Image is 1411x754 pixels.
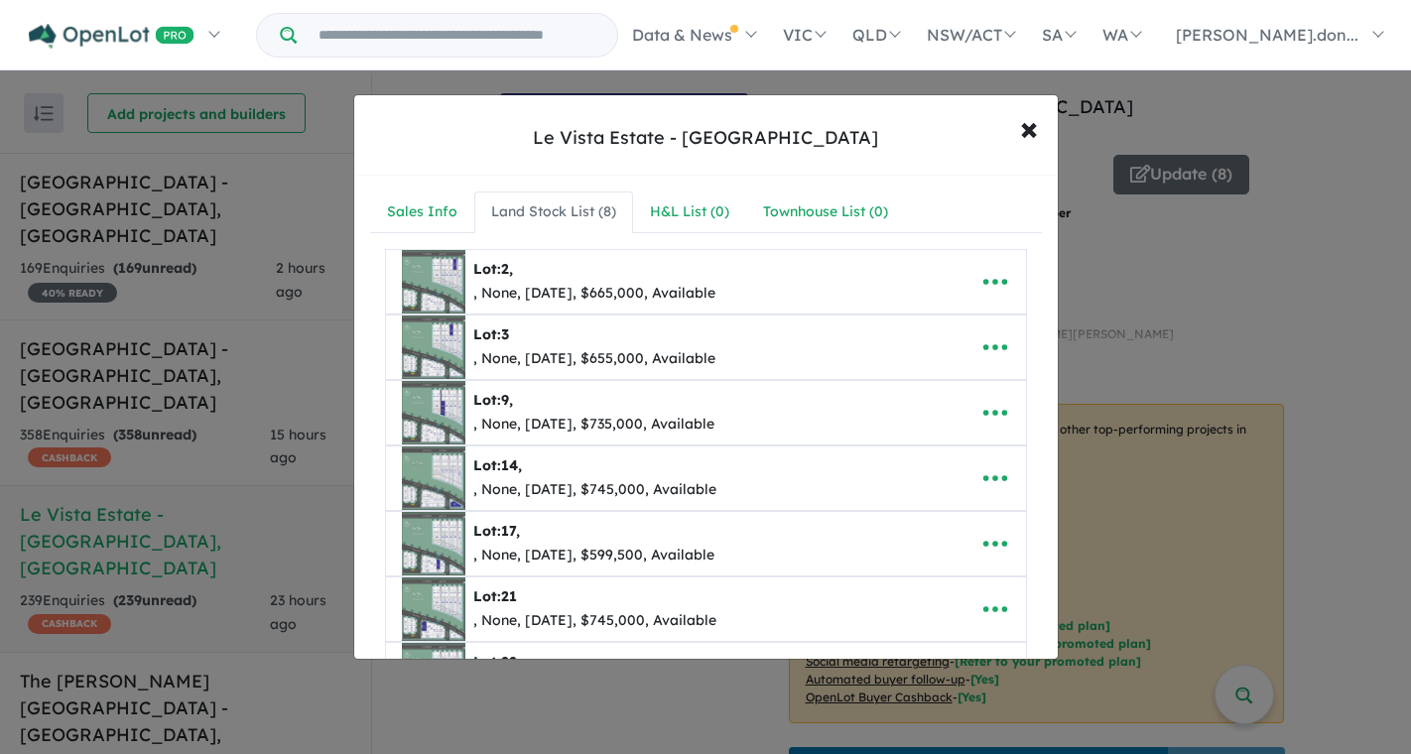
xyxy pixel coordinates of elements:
[402,512,465,575] img: Le%20Vista%20Estate%20-%20Austral%20-%20Lot%2017-___1738533401.jpg
[650,200,729,224] div: H&L List ( 0 )
[402,250,465,314] img: Le%20Vista%20Estate%20-%20Austral%20-%20Lot%202-___1738533400.jpg
[402,643,465,706] img: Le%20Vista%20Estate%20-%20Austral%20-%20Lot%2022-___1738533401.jpg
[473,609,716,633] div: , None, [DATE], $745,000, Available
[473,478,716,502] div: , None, [DATE], $745,000, Available
[501,587,517,605] span: 21
[301,14,613,57] input: Try estate name, suburb, builder or developer
[402,315,465,379] img: Le%20Vista%20Estate%20-%20Austral%20-%20Lot%203___1738297684.jpg
[491,200,616,224] div: Land Stock List ( 8 )
[473,456,522,474] b: Lot:
[763,200,888,224] div: Townhouse List ( 0 )
[402,577,465,641] img: Le%20Vista%20Estate%20-%20Austral%20-%20Lot%2021___1738297869.jpg
[501,260,513,278] span: 2,
[501,653,521,671] span: 22,
[1176,25,1358,45] span: [PERSON_NAME].don...
[387,200,457,224] div: Sales Info
[501,325,509,343] span: 3
[402,381,465,444] img: Le%20Vista%20Estate%20-%20Austral%20-%20Lot%209-___1738533400.jpg
[473,653,521,671] b: Lot:
[1020,106,1038,149] span: ×
[402,446,465,510] img: Le%20Vista%20Estate%20-%20Austral%20-%20Lot%2014-___1738533400.jpg
[473,282,715,306] div: , None, [DATE], $665,000, Available
[473,413,714,437] div: , None, [DATE], $735,000, Available
[501,522,520,540] span: 17,
[29,24,194,49] img: Openlot PRO Logo White
[473,587,517,605] b: Lot:
[473,260,513,278] b: Lot:
[473,325,509,343] b: Lot:
[473,391,513,409] b: Lot:
[501,456,522,474] span: 14,
[473,522,520,540] b: Lot:
[473,544,714,567] div: , None, [DATE], $599,500, Available
[501,391,513,409] span: 9,
[473,347,715,371] div: , None, [DATE], $655,000, Available
[533,125,878,151] div: Le Vista Estate - [GEOGRAPHIC_DATA]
